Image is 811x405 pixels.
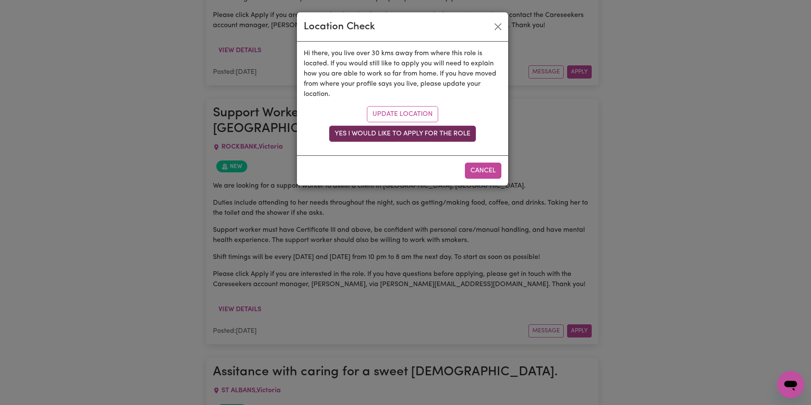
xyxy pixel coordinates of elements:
[465,163,501,179] button: Cancel
[491,20,505,34] button: Close
[304,48,501,99] p: Hi there, you live over 30 kms away from where this role is located. If you would still like to a...
[367,106,438,122] a: Update location
[329,126,476,142] button: Yes I would like to apply for the role
[304,19,375,34] div: Location Check
[777,371,804,398] iframe: Button to launch messaging window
